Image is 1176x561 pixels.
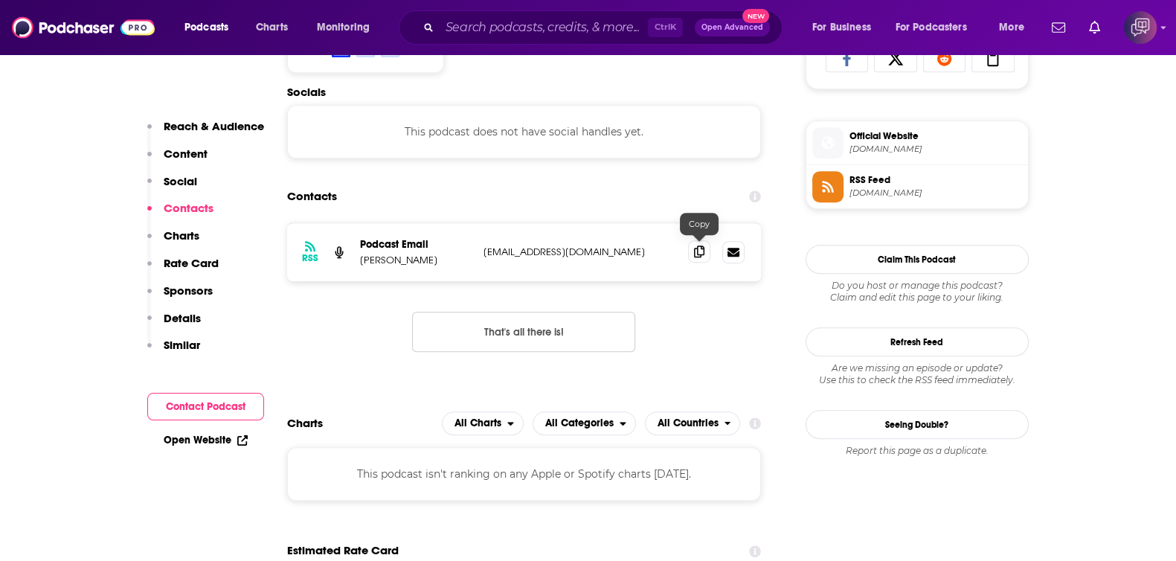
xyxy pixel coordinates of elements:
[806,245,1029,274] button: Claim This Podcast
[147,393,264,420] button: Contact Podcast
[806,280,1029,292] span: Do you host or manage this podcast?
[246,16,297,39] a: Charts
[164,228,199,243] p: Charts
[454,418,501,429] span: All Charts
[164,311,201,325] p: Details
[545,418,614,429] span: All Categories
[440,16,648,39] input: Search podcasts, credits, & more...
[923,44,966,72] a: Share on Reddit
[874,44,917,72] a: Share on X/Twitter
[287,105,762,158] div: This podcast does not have social handles yet.
[164,434,248,446] a: Open Website
[645,411,741,435] button: open menu
[680,213,719,235] div: Copy
[648,18,683,37] span: Ctrl K
[849,187,1022,199] span: anchor.fm
[164,283,213,298] p: Sponsors
[812,127,1022,158] a: Official Website[DOMAIN_NAME]
[806,410,1029,439] a: Seeing Double?
[256,17,288,38] span: Charts
[806,327,1029,356] button: Refresh Feed
[147,119,264,147] button: Reach & Audience
[533,411,636,435] h2: Categories
[287,85,762,99] h2: Socials
[287,416,323,430] h2: Charts
[147,201,213,228] button: Contacts
[1124,11,1157,44] button: Show profile menu
[147,174,197,202] button: Social
[849,129,1022,143] span: Official Website
[360,254,472,266] p: [PERSON_NAME]
[812,171,1022,202] a: RSS Feed[DOMAIN_NAME]
[701,24,763,31] span: Open Advanced
[1124,11,1157,44] span: Logged in as corioliscompany
[174,16,248,39] button: open menu
[989,16,1043,39] button: open menu
[306,16,389,39] button: open menu
[812,17,871,38] span: For Business
[886,16,989,39] button: open menu
[164,119,264,133] p: Reach & Audience
[287,447,762,501] div: This podcast isn't ranking on any Apple or Spotify charts [DATE].
[896,17,967,38] span: For Podcasters
[287,182,337,211] h2: Contacts
[483,246,677,258] p: [EMAIL_ADDRESS][DOMAIN_NAME]
[412,312,635,352] button: Nothing here.
[802,16,890,39] button: open menu
[1083,15,1106,40] a: Show notifications dropdown
[147,147,208,174] button: Content
[826,44,869,72] a: Share on Facebook
[164,147,208,161] p: Content
[164,174,197,188] p: Social
[971,44,1015,72] a: Copy Link
[413,10,797,45] div: Search podcasts, credits, & more...
[1046,15,1071,40] a: Show notifications dropdown
[302,252,318,264] h3: RSS
[442,411,524,435] h2: Platforms
[849,173,1022,187] span: RSS Feed
[147,283,213,311] button: Sponsors
[164,201,213,215] p: Contacts
[999,17,1024,38] span: More
[164,256,219,270] p: Rate Card
[147,338,200,365] button: Similar
[849,144,1022,155] span: podcasters.spotify.com
[317,17,370,38] span: Monitoring
[1124,11,1157,44] img: User Profile
[658,418,719,429] span: All Countries
[147,256,219,283] button: Rate Card
[806,362,1029,386] div: Are we missing an episode or update? Use this to check the RSS feed immediately.
[645,411,741,435] h2: Countries
[147,311,201,339] button: Details
[164,338,200,352] p: Similar
[12,13,155,42] img: Podchaser - Follow, Share and Rate Podcasts
[184,17,228,38] span: Podcasts
[147,228,199,256] button: Charts
[533,411,636,435] button: open menu
[742,9,769,23] span: New
[442,411,524,435] button: open menu
[806,445,1029,457] div: Report this page as a duplicate.
[360,238,472,251] p: Podcast Email
[695,19,770,36] button: Open AdvancedNew
[806,280,1029,304] div: Claim and edit this page to your liking.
